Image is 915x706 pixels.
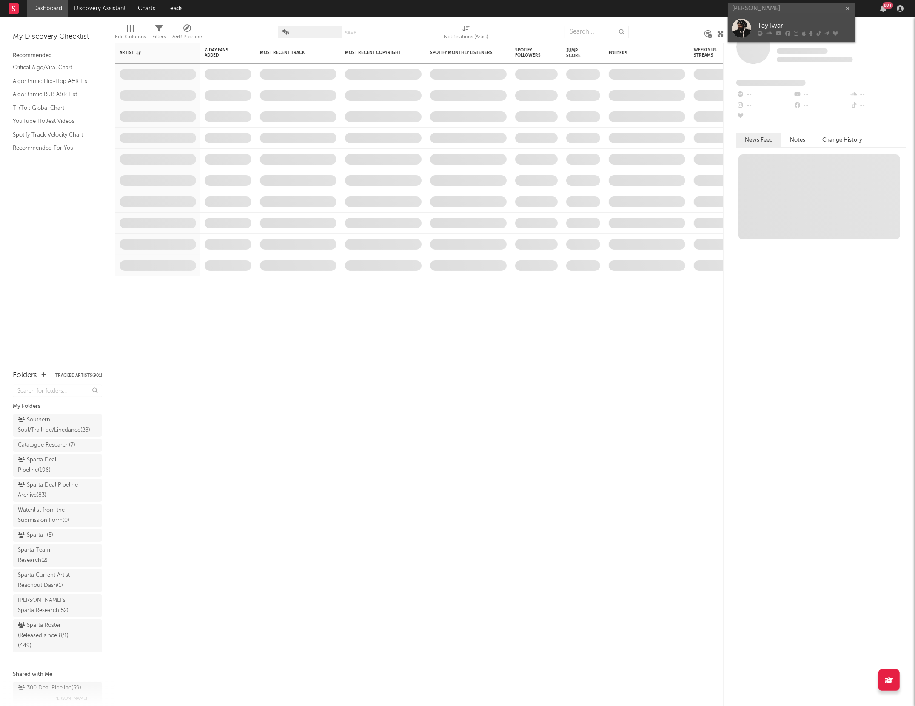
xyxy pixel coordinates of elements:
div: Edit Columns [115,32,146,42]
div: Shared with Me [13,669,102,680]
a: Sparta+(5) [13,529,102,542]
a: Spotify Track Velocity Chart [13,130,94,139]
span: 7-Day Fans Added [205,48,239,58]
input: Search... [565,26,629,38]
div: Most Recent Copyright [345,50,409,55]
span: 0 fans last week [777,57,853,62]
a: YouTube Hottest Videos [13,117,94,126]
div: Notifications (Artist) [444,21,489,46]
button: Save [345,31,356,35]
button: News Feed [736,133,781,147]
div: Recommended [13,51,102,61]
div: Most Recent Track [260,50,324,55]
div: Filters [152,32,166,42]
div: 99 + [883,2,893,9]
a: TikTok Global Chart [13,103,94,113]
div: -- [736,89,793,100]
div: 300 Deal Pipeline ( 59 ) [18,683,81,693]
div: My Discovery Checklist [13,32,102,42]
button: Filter by Most Recent Copyright [413,48,422,57]
div: [PERSON_NAME]'s Sparta Research ( 52 ) [18,595,78,616]
a: 300 Deal Pipeline(59)[PERSON_NAME] [13,682,102,705]
div: Filters [152,21,166,46]
button: Tracked Artists(901) [55,373,102,378]
a: Sparta Roster (Released since 8/1)(449) [13,619,102,652]
div: Folders [13,370,37,381]
div: Sparta Deal Pipeline ( 196 ) [18,455,78,475]
button: Filter by Folders [677,49,685,57]
div: -- [736,100,793,111]
a: Sparta Current Artist Reachout Dash(1) [13,569,102,592]
button: Notes [781,133,814,147]
button: 99+ [880,5,886,12]
span: [PERSON_NAME] [53,693,87,703]
div: Artist [120,50,183,55]
a: Sparta Team Research(2) [13,544,102,567]
div: -- [850,100,906,111]
a: Catalogue Research(7) [13,439,102,452]
input: Search for folders... [13,385,102,397]
div: Sparta Deal Pipeline Archive ( 83 ) [18,480,78,501]
div: Edit Columns [115,21,146,46]
a: Sparta Deal Pipeline(196) [13,454,102,477]
div: Southern Soul/Trailride/Linedance ( 28 ) [18,415,90,436]
div: Jump Score [566,48,587,58]
button: Filter by Spotify Monthly Listeners [498,48,507,57]
div: Spotify Monthly Listeners [430,50,494,55]
a: Watchlist from the Submission Form(0) [13,504,102,527]
input: Search for artists [728,3,855,14]
div: Folders [609,51,673,56]
div: Spotify Followers [515,48,545,58]
div: -- [793,100,849,111]
div: Sparta+ ( 5 ) [18,530,53,541]
div: Catalogue Research ( 7 ) [18,440,75,450]
div: My Folders [13,401,102,412]
div: -- [850,89,906,100]
div: Tay Iwar [758,20,851,31]
a: Tay Iwar [728,14,855,42]
a: [PERSON_NAME]'s Sparta Research(52) [13,594,102,617]
div: Sparta Team Research ( 2 ) [18,545,78,566]
button: Filter by 7-Day Fans Added [243,48,251,57]
a: Critical Algo/Viral Chart [13,63,94,72]
a: Algorithmic Hip-Hop A&R List [13,77,94,86]
span: Fans Added by Platform [736,80,806,86]
button: Filter by Most Recent Track [328,48,336,57]
a: Sparta Deal Pipeline Archive(83) [13,479,102,502]
div: Sparta Current Artist Reachout Dash ( 1 ) [18,570,78,591]
span: Weekly US Streams [694,48,724,58]
div: Watchlist from the Submission Form ( 0 ) [18,505,78,526]
a: Southern Soul/Trailride/Linedance(28) [13,414,102,437]
a: Algorithmic R&B A&R List [13,90,94,99]
div: -- [793,89,849,100]
div: -- [736,111,793,122]
div: A&R Pipeline [172,21,202,46]
div: Sparta Roster (Released since 8/1) ( 449 ) [18,621,78,651]
span: Tracking Since: [DATE] [777,48,828,54]
div: Notifications (Artist) [444,32,489,42]
a: Recommended For You [13,143,94,153]
button: Change History [814,133,871,147]
button: Filter by Artist [188,48,196,57]
button: Filter by Spotify Followers [549,48,558,57]
div: A&R Pipeline [172,32,202,42]
button: Filter by Jump Score [592,49,600,57]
